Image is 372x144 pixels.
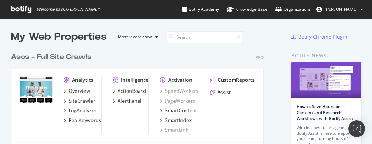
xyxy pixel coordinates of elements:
[165,107,197,114] div: SmartContent
[218,77,255,83] div: CustomReports
[113,88,146,95] a: ActionBoard
[182,6,219,13] div: Botify Academy
[168,77,192,83] div: Activation
[11,30,107,44] div: My Web Properties
[348,120,365,137] div: Open Intercom Messenger
[256,55,264,61] div: Pro
[227,6,267,13] div: Knowledge Base
[64,107,97,114] a: LogAnalyzer
[297,104,353,121] a: How to Save Hours on Content and Research Workflows with Botify Assist
[68,107,97,114] div: LogAnalyzer
[11,52,94,62] a: Asos - Full Site Crawls
[64,97,95,104] a: SiteCrawler
[291,33,347,40] a: Botify Chrome Plugin
[160,107,197,114] a: SmartContent
[118,97,141,104] div: AlertPanel
[160,88,199,95] a: SpeedWorkers
[275,6,311,13] div: Organizations
[68,88,90,95] div: Overview
[20,77,52,103] img: www.asos.com
[210,77,255,83] a: CustomReports
[68,97,95,104] div: SiteCrawler
[291,62,361,98] img: How to Save Hours on Content and Research Workflows with Botify Assist
[291,52,361,59] div: Botify news
[210,89,231,96] a: Assist
[167,31,243,43] input: Search
[298,33,347,40] div: Botify Chrome Plugin
[11,52,91,62] div: Asos - Full Site Crawls
[64,88,90,95] a: Overview
[325,6,357,12] span: Richard Lawther
[311,4,369,15] button: [PERSON_NAME]
[160,127,188,134] a: SmartLink
[160,97,195,104] a: PageWorkers
[37,7,99,12] span: Welcome back, [PERSON_NAME] !
[118,35,153,39] div: Most recent crawl
[72,77,94,83] div: Analytics
[64,117,101,124] a: RealKeywords
[121,77,148,83] div: Intelligence
[160,117,192,124] a: SmartIndex
[112,31,161,42] button: Most recent crawl
[118,88,146,95] div: ActionBoard
[68,117,101,124] div: RealKeywords
[113,97,141,104] a: AlertPanel
[217,89,231,96] div: Assist
[165,117,192,124] div: SmartIndex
